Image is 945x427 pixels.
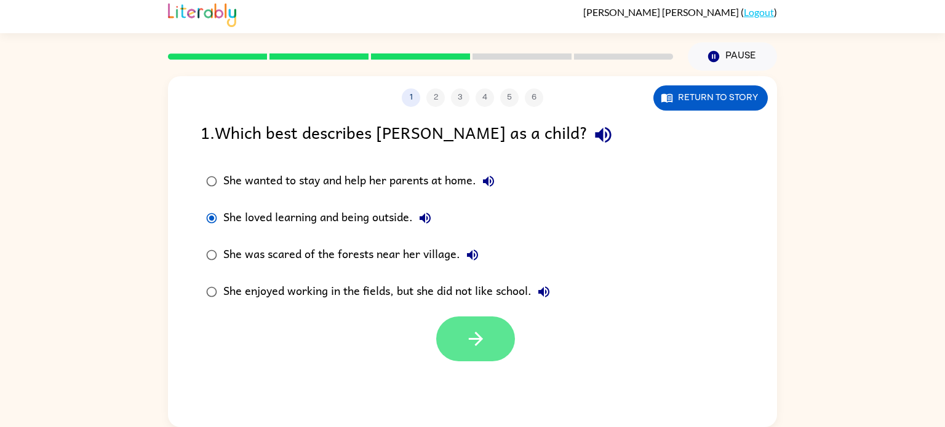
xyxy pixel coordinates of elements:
[460,243,485,267] button: She was scared of the forests near her village.
[532,280,556,304] button: She enjoyed working in the fields, but she did not like school.
[223,243,485,267] div: She was scared of the forests near her village.
[413,206,437,230] button: She loved learning and being outside.
[223,280,556,304] div: She enjoyed working in the fields, but she did not like school.
[201,119,744,151] div: 1 . Which best describes [PERSON_NAME] as a child?
[476,169,501,194] button: She wanted to stay and help her parents at home.
[744,6,774,18] a: Logout
[688,42,777,71] button: Pause
[583,6,777,18] div: ( )
[653,85,768,111] button: Return to story
[583,6,741,18] span: [PERSON_NAME] [PERSON_NAME]
[223,206,437,230] div: She loved learning and being outside.
[402,88,420,107] button: 1
[223,169,501,194] div: She wanted to stay and help her parents at home.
